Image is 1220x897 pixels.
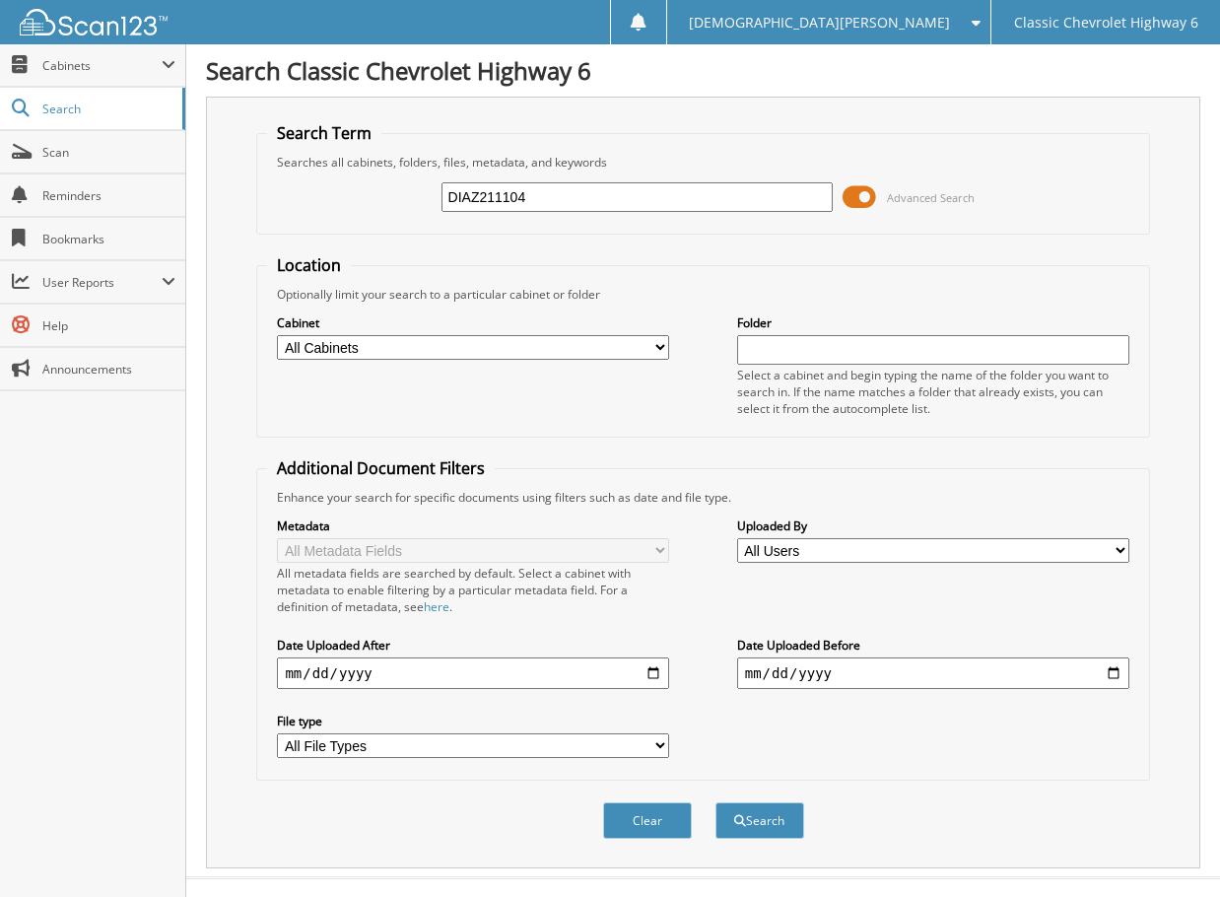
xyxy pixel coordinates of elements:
a: here [424,598,449,615]
span: Cabinets [42,57,162,74]
button: Clear [603,802,692,839]
iframe: Chat Widget [1121,802,1220,897]
legend: Additional Document Filters [267,457,495,479]
label: Cabinet [277,314,669,331]
input: start [277,657,669,689]
div: Searches all cabinets, folders, files, metadata, and keywords [267,154,1138,171]
span: Reminders [42,187,175,204]
span: Scan [42,144,175,161]
div: Optionally limit your search to a particular cabinet or folder [267,286,1138,303]
img: scan123-logo-white.svg [20,9,168,35]
label: Date Uploaded Before [737,637,1129,654]
div: Select a cabinet and begin typing the name of the folder you want to search in. If the name match... [737,367,1129,417]
span: Bookmarks [42,231,175,247]
label: Metadata [277,517,669,534]
label: Uploaded By [737,517,1129,534]
button: Search [715,802,804,839]
legend: Location [267,254,351,276]
input: end [737,657,1129,689]
span: Search [42,101,172,117]
div: All metadata fields are searched by default. Select a cabinet with metadata to enable filtering b... [277,565,669,615]
span: [DEMOGRAPHIC_DATA][PERSON_NAME] [689,17,950,29]
span: Classic Chevrolet Highway 6 [1014,17,1198,29]
label: Folder [737,314,1129,331]
span: Help [42,317,175,334]
div: Enhance your search for specific documents using filters such as date and file type. [267,489,1138,506]
label: File type [277,713,669,729]
span: Advanced Search [887,190,975,205]
label: Date Uploaded After [277,637,669,654]
legend: Search Term [267,122,381,144]
span: Announcements [42,361,175,378]
span: User Reports [42,274,162,291]
h1: Search Classic Chevrolet Highway 6 [206,54,1200,87]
